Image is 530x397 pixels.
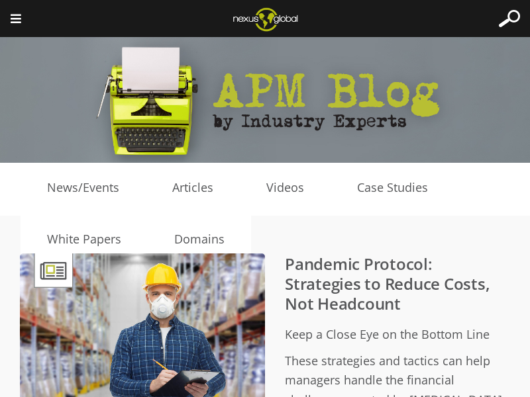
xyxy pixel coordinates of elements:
[21,178,146,198] a: News/Events
[223,3,308,35] img: Nexus Global
[331,178,454,198] a: Case Studies
[46,325,510,345] h2: Keep a Close Eye on the Bottom Line
[240,178,331,198] a: Videos
[146,178,240,198] a: Articles
[285,253,490,314] a: Pandemic Protocol: Strategies to Reduce Costs, Not Headcount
